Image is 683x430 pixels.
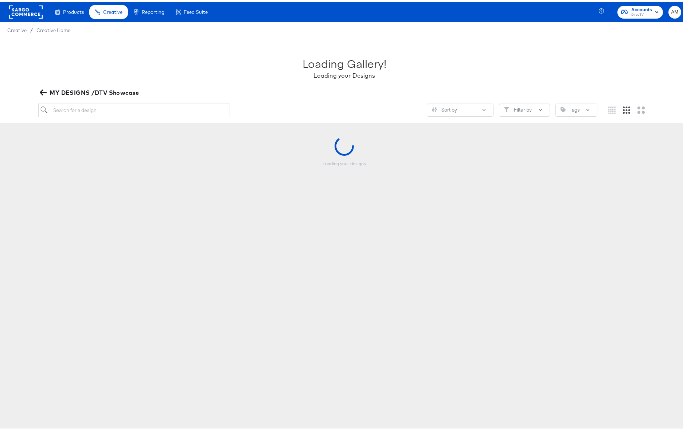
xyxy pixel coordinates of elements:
button: AM [668,4,681,17]
button: MY DESIGNS /DTV Showcase [38,86,142,96]
div: Loading Gallery! [303,54,386,70]
div: Loading your Designs [313,70,375,78]
span: Reporting [142,7,164,13]
svg: Large grid [637,105,645,112]
svg: Tag [561,105,566,111]
button: SlidersSort by [427,102,493,115]
span: Accounts [631,4,652,12]
button: TagTags [555,102,597,115]
span: MY DESIGNS /DTV Showcase [41,86,139,96]
span: DirecTV [631,10,652,16]
button: AccountsDirecTV [617,4,663,17]
svg: Medium grid [623,105,630,112]
svg: Small grid [608,105,616,112]
span: Creative [7,26,27,31]
span: AM [671,6,678,15]
svg: Filter [504,105,509,111]
span: / [27,26,36,31]
span: Feed Suite [184,7,208,13]
svg: Sliders [432,105,437,111]
input: Search for a design [38,102,230,115]
button: FilterFilter by [499,102,550,115]
a: Creative Home [36,26,70,31]
div: Loading your designs [308,159,381,208]
span: Creative [103,7,122,13]
span: Products [63,7,84,13]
